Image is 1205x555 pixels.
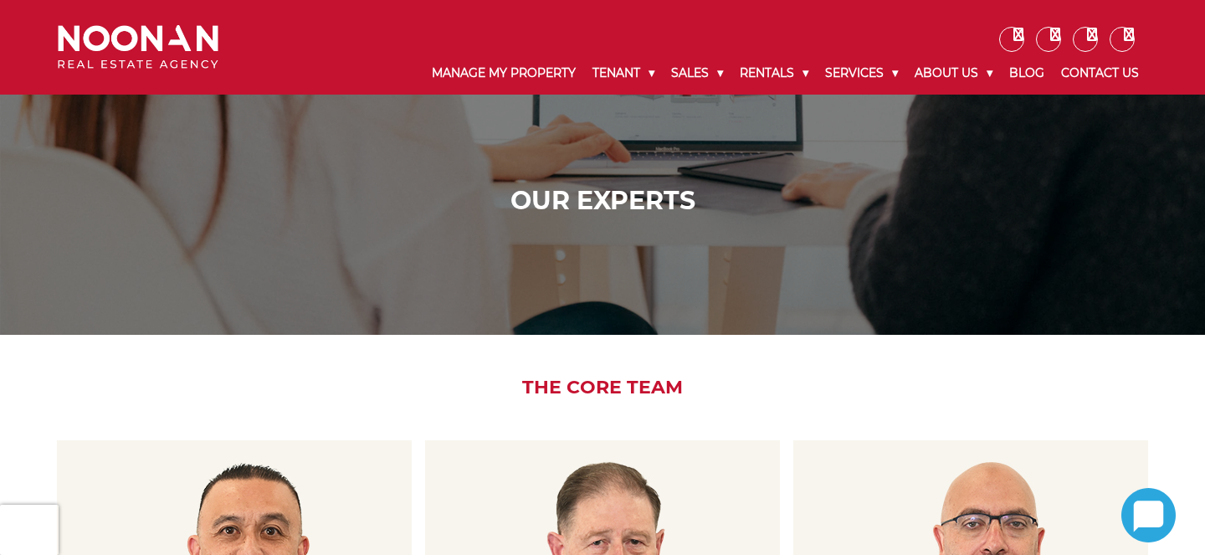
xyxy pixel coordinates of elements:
a: Rentals [731,52,817,95]
a: Manage My Property [423,52,584,95]
a: About Us [906,52,1001,95]
a: Tenant [584,52,663,95]
img: Noonan Real Estate Agency [58,25,218,69]
h2: The Core Team [45,377,1161,398]
a: Services [817,52,906,95]
a: Sales [663,52,731,95]
a: Blog [1001,52,1053,95]
a: Contact Us [1053,52,1147,95]
h1: Our Experts [62,186,1144,216]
